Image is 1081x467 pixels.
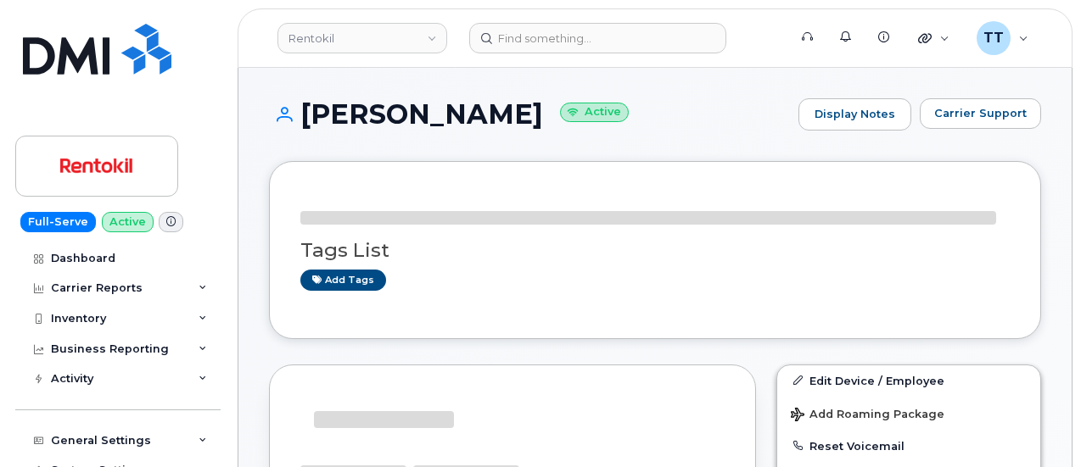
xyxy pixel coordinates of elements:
[269,99,790,129] h1: [PERSON_NAME]
[798,98,911,131] a: Display Notes
[300,270,386,291] a: Add tags
[791,408,944,424] span: Add Roaming Package
[777,396,1040,431] button: Add Roaming Package
[920,98,1041,129] button: Carrier Support
[934,105,1027,121] span: Carrier Support
[300,240,1010,261] h3: Tags List
[560,103,629,122] small: Active
[777,431,1040,461] button: Reset Voicemail
[777,365,1040,396] a: Edit Device / Employee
